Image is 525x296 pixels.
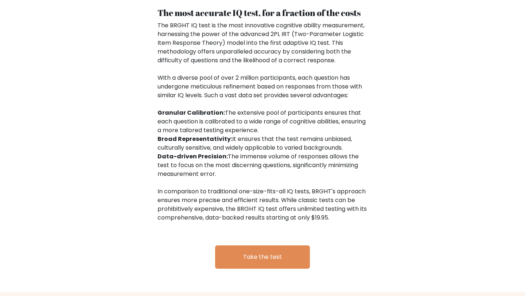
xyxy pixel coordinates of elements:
b: Granular Calibration: [157,108,225,117]
div: The BRGHT IQ test is the most innovative cognitive ability measurement, harnessing the power of t... [157,21,367,222]
b: Data-driven Precision: [157,152,228,161]
b: Broad Representativity: [157,135,232,143]
a: Take the test [215,245,310,269]
h4: The most accurate IQ test, for a fraction of the costs [157,8,367,18]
